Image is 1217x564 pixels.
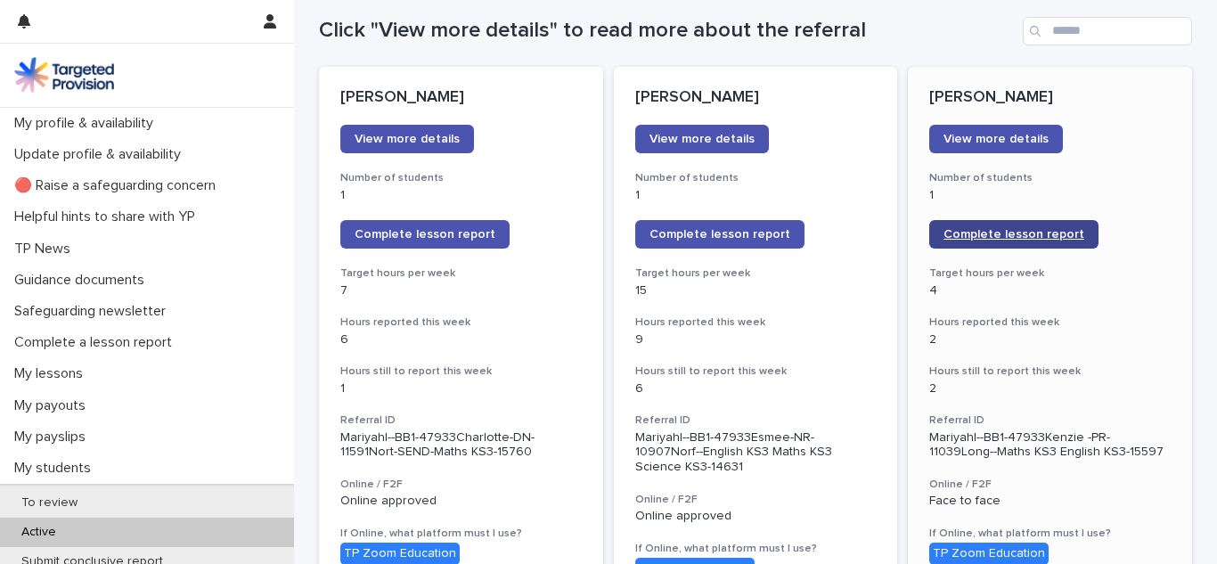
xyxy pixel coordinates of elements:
[7,525,70,540] p: Active
[929,430,1171,461] p: MariyahI--BB1-47933Kenzie -PR-11039Long--Maths KS3 English KS3-15597
[1023,17,1192,45] input: Search
[929,220,1099,249] a: Complete lesson report
[340,381,582,396] p: 1
[7,365,97,382] p: My lessons
[340,266,582,281] h3: Target hours per week
[7,146,195,163] p: Update profile & availability
[340,125,474,153] a: View more details
[635,413,877,428] h3: Referral ID
[7,241,85,257] p: TP News
[929,171,1171,185] h3: Number of students
[635,88,877,108] p: [PERSON_NAME]
[635,430,877,475] p: MariyahI--BB1-47933Esmee-NR-10907Norf--English KS3 Maths KS3 Science KS3-14631
[929,188,1171,203] p: 1
[355,133,460,145] span: View more details
[929,332,1171,347] p: 2
[340,494,582,509] p: Online approved
[340,527,582,541] h3: If Online, what platform must I use?
[929,364,1171,379] h3: Hours still to report this week
[929,413,1171,428] h3: Referral ID
[355,228,495,241] span: Complete lesson report
[635,381,877,396] p: 6
[635,220,805,249] a: Complete lesson report
[7,303,180,320] p: Safeguarding newsletter
[929,125,1063,153] a: View more details
[340,188,582,203] p: 1
[635,171,877,185] h3: Number of students
[340,171,582,185] h3: Number of students
[7,115,167,132] p: My profile & availability
[635,266,877,281] h3: Target hours per week
[649,133,755,145] span: View more details
[943,133,1049,145] span: View more details
[635,283,877,298] p: 15
[635,364,877,379] h3: Hours still to report this week
[7,334,186,351] p: Complete a lesson report
[635,493,877,507] h3: Online / F2F
[340,364,582,379] h3: Hours still to report this week
[7,397,100,414] p: My payouts
[14,57,114,93] img: M5nRWzHhSzIhMunXDL62
[7,272,159,289] p: Guidance documents
[929,266,1171,281] h3: Target hours per week
[635,315,877,330] h3: Hours reported this week
[7,177,230,194] p: 🔴 Raise a safeguarding concern
[635,188,877,203] p: 1
[929,527,1171,541] h3: If Online, what platform must I use?
[929,283,1171,298] p: 4
[7,208,209,225] p: Helpful hints to share with YP
[340,315,582,330] h3: Hours reported this week
[340,430,582,461] p: MariyahI--BB1-47933Charlotte-DN-11591Nort-SEND-Maths KS3-15760
[7,429,100,445] p: My payslips
[319,18,1016,44] h1: Click "View more details" to read more about the referral
[649,228,790,241] span: Complete lesson report
[340,332,582,347] p: 6
[340,283,582,298] p: 7
[340,220,510,249] a: Complete lesson report
[929,315,1171,330] h3: Hours reported this week
[340,413,582,428] h3: Referral ID
[7,460,105,477] p: My students
[929,494,1171,509] p: Face to face
[635,332,877,347] p: 9
[943,228,1084,241] span: Complete lesson report
[635,125,769,153] a: View more details
[340,478,582,492] h3: Online / F2F
[635,509,877,524] p: Online approved
[929,381,1171,396] p: 2
[635,542,877,556] h3: If Online, what platform must I use?
[929,88,1171,108] p: [PERSON_NAME]
[340,88,582,108] p: [PERSON_NAME]
[929,478,1171,492] h3: Online / F2F
[7,495,92,511] p: To review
